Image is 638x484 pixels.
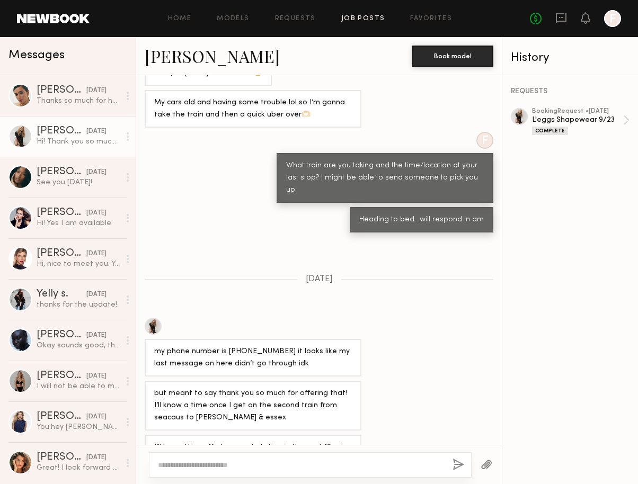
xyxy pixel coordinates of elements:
[532,127,568,135] div: Complete
[410,15,452,22] a: Favorites
[37,259,120,269] div: Hi, nice to meet you. Yes Im available. Also, my Instagram is @meggirll. Thank you!
[37,371,86,381] div: [PERSON_NAME]
[86,208,107,218] div: [DATE]
[168,15,192,22] a: Home
[37,340,120,351] div: Okay sounds good, thanks for the update!
[86,290,107,300] div: [DATE]
[86,249,107,259] div: [DATE]
[532,108,630,135] a: bookingRequest •[DATE]L'eggs Shapewear 9/23Complete
[37,452,86,463] div: [PERSON_NAME]
[86,412,107,422] div: [DATE]
[37,167,86,177] div: [PERSON_NAME]
[412,46,493,67] button: Book model
[86,86,107,96] div: [DATE]
[532,108,623,115] div: booking Request • [DATE]
[341,15,385,22] a: Job Posts
[604,10,621,27] a: F
[86,453,107,463] div: [DATE]
[37,300,120,310] div: thanks for the update!
[37,411,86,422] div: [PERSON_NAME]
[511,52,630,64] div: History
[37,422,120,432] div: You: hey [PERSON_NAME] we love your look, I am casting a photo/video shoot for the brand L'eggs f...
[86,167,107,177] div: [DATE]
[359,214,484,226] div: Heading to bed.. will respond in am
[532,115,623,125] div: L'eggs Shapewear 9/23
[154,346,352,370] div: my phone number is [PHONE_NUMBER] it looks like my last message on here didn’t go through idk
[37,96,120,106] div: Thanks so much for having me, I’d love the opportunity to work together on future shoots! -Bella
[37,208,86,218] div: [PERSON_NAME]
[145,44,280,67] a: [PERSON_NAME]
[37,137,120,147] div: Hi! Thank you so much for everything! I had so much fun and would absolutely love to work togethe...
[412,51,493,60] a: Book model
[306,275,333,284] span: [DATE]
[154,442,352,466] div: I’ll be getting off at convent station in the next 10 mins sorry I’m so early! I’ll probably just...
[37,177,120,187] div: See you [DATE]!
[217,15,249,22] a: Models
[275,15,316,22] a: Requests
[37,126,86,137] div: [PERSON_NAME]
[37,463,120,473] div: Great! I look forward to it
[154,388,352,424] div: but meant to say thank you so much for offering that! I’ll know a time once I get on the second t...
[86,371,107,381] div: [DATE]
[86,127,107,137] div: [DATE]
[37,218,120,228] div: Hi! Yes I am available
[8,49,65,61] span: Messages
[286,160,484,196] div: What train are you taking and the time/location at your last stop? I might be able to send someon...
[37,85,86,96] div: [PERSON_NAME]
[154,97,352,121] div: My cars old and having some trouble lol so I’m gonna take the train and then a quick uber over🫶🏻
[37,330,86,340] div: [PERSON_NAME]
[37,248,86,259] div: [PERSON_NAME]
[511,88,630,95] div: REQUESTS
[86,330,107,340] div: [DATE]
[37,381,120,391] div: I will not be able to make it
[37,289,86,300] div: Yelly s.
